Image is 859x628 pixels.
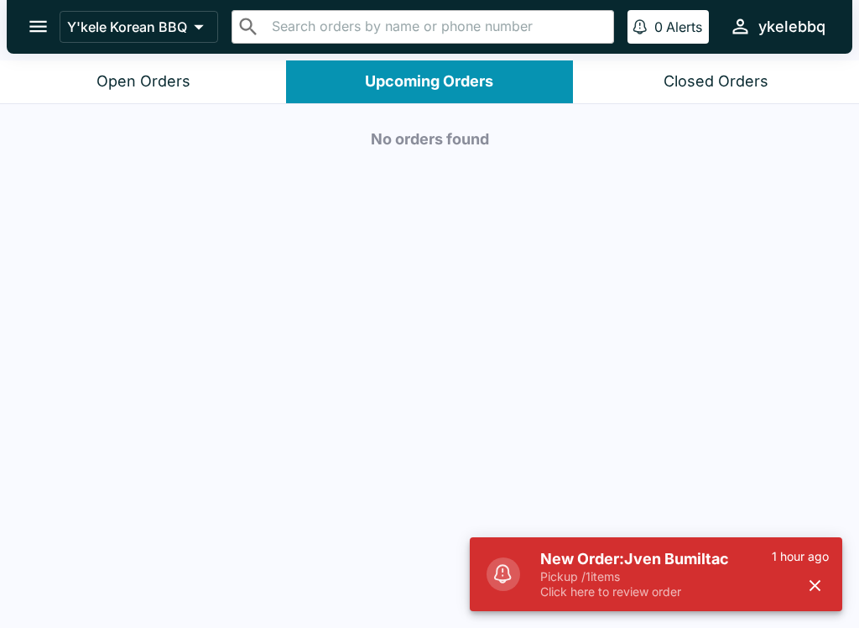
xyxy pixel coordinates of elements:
p: Pickup / 1 items [540,569,772,584]
div: Closed Orders [664,72,768,92]
p: 0 [654,18,663,35]
p: Y'kele Korean BBQ [67,18,187,35]
button: ykelebbq [722,8,832,44]
input: Search orders by name or phone number [267,15,607,39]
p: Alerts [666,18,702,35]
div: Open Orders [96,72,190,92]
div: Upcoming Orders [365,72,493,92]
h5: New Order: Jven Bumiltac [540,549,772,569]
p: Click here to review order [540,584,772,599]
button: Y'kele Korean BBQ [60,11,218,43]
div: ykelebbq [758,17,825,37]
button: open drawer [17,5,60,48]
p: 1 hour ago [772,549,829,564]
